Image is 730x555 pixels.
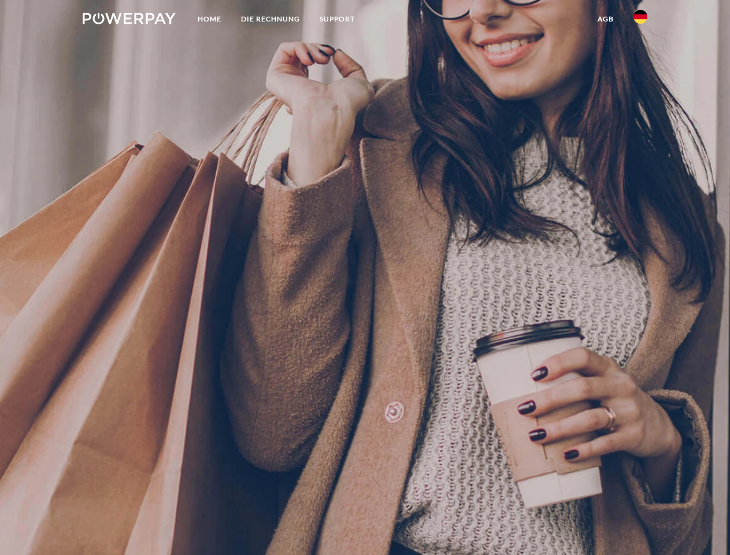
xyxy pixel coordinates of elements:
[633,10,647,24] img: de
[83,13,176,24] img: logo-powerpay-white.svg
[310,9,365,29] a: SUPPORT
[188,9,231,29] a: Home
[231,9,310,29] a: DIE RECHNUNG
[588,9,624,29] a: agb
